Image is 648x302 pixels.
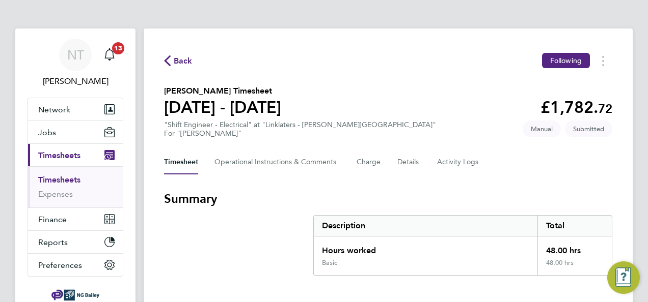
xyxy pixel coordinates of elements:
span: Following [550,56,582,65]
span: Preferences [38,260,82,270]
button: Timesheet [164,150,198,174]
span: Timesheets [38,150,80,160]
button: Operational Instructions & Comments [214,150,340,174]
button: Preferences [28,254,123,276]
div: For "[PERSON_NAME]" [164,129,436,138]
div: Hours worked [314,236,537,259]
span: 72 [598,101,612,116]
div: 48.00 hrs [537,259,612,275]
div: Summary [313,215,612,276]
div: Total [537,216,612,236]
app-decimal: £1,782. [541,98,612,117]
span: Back [174,55,193,67]
button: Activity Logs [437,150,480,174]
button: Charge [357,150,381,174]
span: Network [38,105,70,114]
button: Network [28,98,123,120]
h1: [DATE] - [DATE] [164,97,281,117]
a: Timesheets [38,175,80,185]
button: Engage Resource Center [607,261,640,294]
div: 48.00 hrs [537,236,612,259]
div: Description [314,216,537,236]
span: This timesheet is Submitted. [565,120,612,137]
h2: [PERSON_NAME] Timesheet [164,85,281,97]
a: NT[PERSON_NAME] [28,39,123,87]
h3: Summary [164,191,612,207]
button: Timesheets [28,144,123,166]
div: Timesheets [28,166,123,207]
button: Timesheets Menu [594,53,612,69]
button: Back [164,54,193,67]
span: Finance [38,215,67,224]
span: This timesheet was manually created. [523,120,561,137]
button: Following [542,53,590,68]
div: Basic [322,259,337,267]
span: 13 [112,42,124,54]
span: Jobs [38,128,56,137]
a: 13 [99,39,120,71]
span: Reports [38,237,68,247]
button: Finance [28,208,123,230]
button: Reports [28,231,123,253]
span: NT [67,48,84,62]
div: "Shift Engineer - Electrical" at "Linklaters - [PERSON_NAME][GEOGRAPHIC_DATA]" [164,120,436,138]
span: Nigel Thornborrow [28,75,123,87]
a: Expenses [38,189,73,199]
button: Jobs [28,121,123,143]
button: Details [397,150,421,174]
